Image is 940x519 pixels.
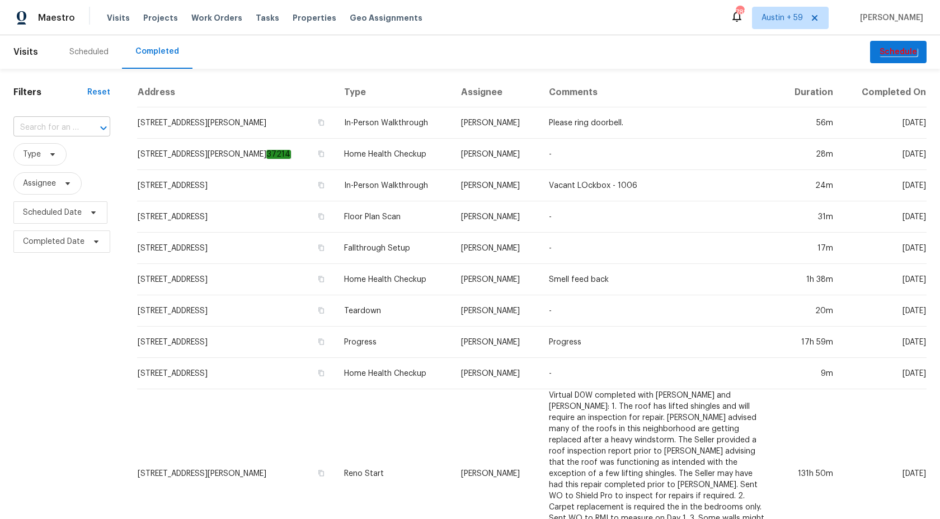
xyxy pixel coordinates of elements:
td: Teardown [335,295,452,327]
td: Fallthrough Setup [335,233,452,264]
td: Floor Plan Scan [335,201,452,233]
td: [DATE] [842,201,927,233]
input: Search for an address... [13,119,79,136]
td: [STREET_ADDRESS] [137,201,335,233]
td: - [540,233,777,264]
td: - [540,295,777,327]
span: Maestro [38,12,75,23]
td: - [540,139,777,170]
td: In-Person Walkthrough [335,170,452,201]
button: Copy Address [316,468,326,478]
div: Completed [135,46,179,57]
td: [DATE] [842,107,927,139]
button: Copy Address [316,368,326,378]
span: [PERSON_NAME] [856,12,923,23]
span: Visits [13,40,38,64]
em: 37214 [266,150,291,159]
td: 56m [777,107,842,139]
td: [STREET_ADDRESS][PERSON_NAME] [137,139,335,170]
td: [DATE] [842,358,927,389]
div: Reset [87,87,110,98]
button: Copy Address [316,337,326,347]
span: Properties [293,12,336,23]
td: 17m [777,233,842,264]
div: Scheduled [69,46,109,58]
td: [DATE] [842,233,927,264]
td: Home Health Checkup [335,139,452,170]
span: Austin + 59 [762,12,803,23]
td: Home Health Checkup [335,358,452,389]
td: [STREET_ADDRESS] [137,295,335,327]
div: 788 [736,7,744,18]
span: Type [23,149,41,160]
button: Schedule [870,41,927,64]
td: - [540,358,777,389]
td: Vacant LOckbox - 1006 [540,170,777,201]
td: [STREET_ADDRESS] [137,264,335,295]
td: [PERSON_NAME] [452,358,540,389]
button: Copy Address [316,211,326,221]
td: [STREET_ADDRESS] [137,327,335,358]
td: [STREET_ADDRESS][PERSON_NAME] [137,107,335,139]
th: Completed On [842,78,927,107]
td: 9m [777,358,842,389]
td: 20m [777,295,842,327]
th: Comments [540,78,777,107]
td: [PERSON_NAME] [452,107,540,139]
td: [PERSON_NAME] [452,170,540,201]
th: Type [335,78,452,107]
td: [PERSON_NAME] [452,201,540,233]
button: Copy Address [316,305,326,315]
td: Smell feed back [540,264,777,295]
span: Work Orders [191,12,242,23]
span: Scheduled Date [23,207,82,218]
td: [PERSON_NAME] [452,233,540,264]
td: [DATE] [842,295,927,327]
td: 17h 59m [777,327,842,358]
span: Projects [143,12,178,23]
td: [STREET_ADDRESS] [137,170,335,201]
td: Please ring doorbell. [540,107,777,139]
h1: Filters [13,87,87,98]
td: 31m [777,201,842,233]
span: Completed Date [23,236,84,247]
button: Open [96,120,111,136]
span: Assignee [23,178,56,189]
span: Geo Assignments [350,12,422,23]
th: Address [137,78,335,107]
em: Schedule [879,48,918,56]
button: Copy Address [316,117,326,128]
td: [DATE] [842,327,927,358]
td: [STREET_ADDRESS] [137,358,335,389]
th: Duration [777,78,842,107]
td: [DATE] [842,264,927,295]
td: [PERSON_NAME] [452,295,540,327]
td: [DATE] [842,139,927,170]
td: In-Person Walkthrough [335,107,452,139]
span: Tasks [256,14,279,22]
th: Assignee [452,78,540,107]
td: Home Health Checkup [335,264,452,295]
td: - [540,201,777,233]
td: 1h 38m [777,264,842,295]
td: 28m [777,139,842,170]
td: [PERSON_NAME] [452,264,540,295]
td: Progress [335,327,452,358]
span: Visits [107,12,130,23]
td: [DATE] [842,170,927,201]
button: Copy Address [316,243,326,253]
td: 24m [777,170,842,201]
td: Progress [540,327,777,358]
td: [PERSON_NAME] [452,139,540,170]
button: Copy Address [316,274,326,284]
td: [STREET_ADDRESS] [137,233,335,264]
td: [PERSON_NAME] [452,327,540,358]
button: Copy Address [316,180,326,190]
button: Copy Address [316,149,326,159]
